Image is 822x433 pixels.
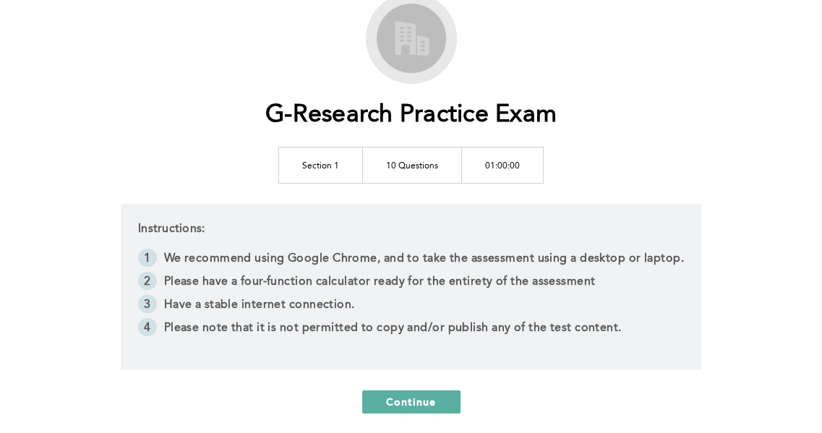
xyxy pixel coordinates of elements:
[265,100,557,130] h1: G-Research Practice Exam
[138,295,684,318] li: Have a stable internet connection.
[386,395,437,408] span: Continue
[138,318,684,341] li: Please note that it is not permitted to copy and/or publish any of the test content.
[363,147,462,183] td: 10 Questions
[279,147,363,183] td: Section 1
[121,204,701,370] div: Instructions:
[138,272,684,295] li: Please have a four-function calculator ready for the entirety of the assessment
[138,249,684,272] li: We recommend using Google Chrome, and to take the assessment using a desktop or laptop.
[462,147,544,183] td: 01:00:00
[362,390,461,413] button: Continue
